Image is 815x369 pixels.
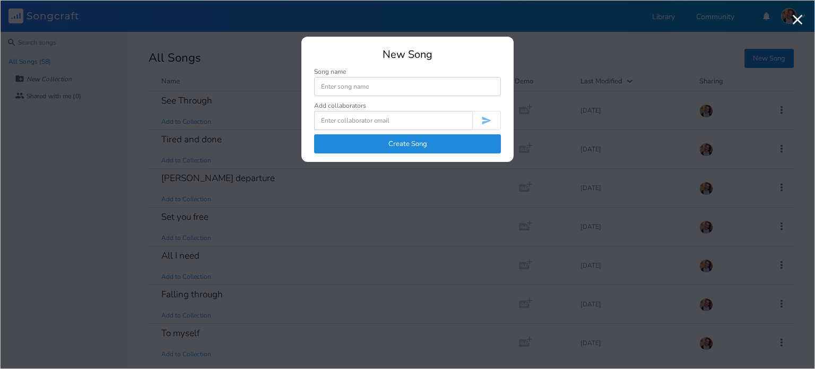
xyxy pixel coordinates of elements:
[314,111,472,130] input: Enter collaborator email
[314,68,501,75] div: Song name
[472,111,501,130] button: Invite
[314,77,501,96] input: Enter song name
[314,102,366,109] div: Add collaborators
[314,49,501,60] div: New Song
[314,134,501,153] button: Create Song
